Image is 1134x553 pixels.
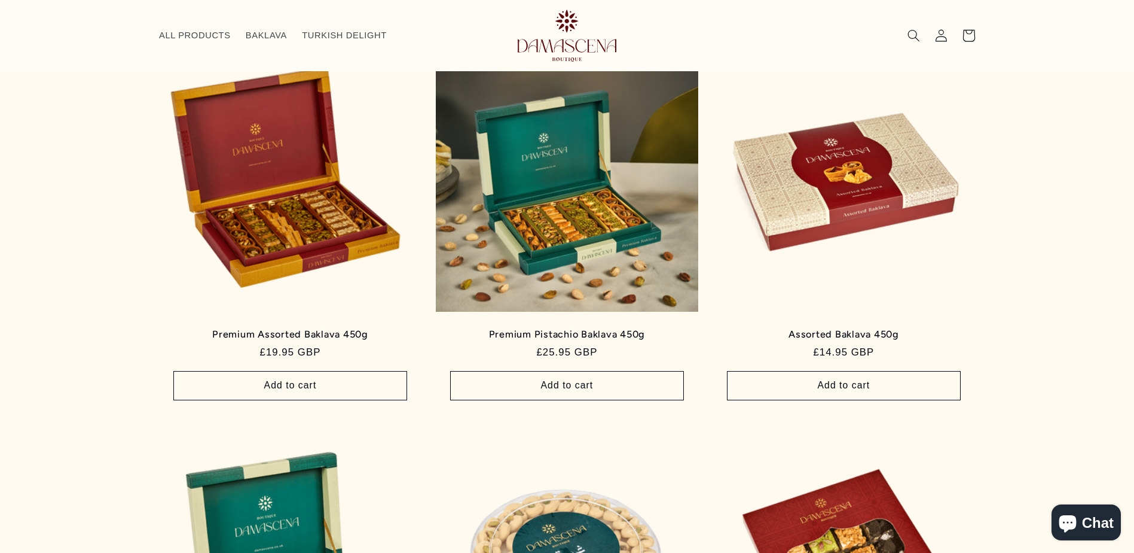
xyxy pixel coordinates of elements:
[900,22,927,49] summary: Search
[151,22,238,48] a: ALL PRODUCTS
[172,329,409,341] a: Premium Assorted Baklava 450g
[450,371,684,400] button: Add to cart
[448,329,686,341] a: Premium Pistachio Baklava 450g
[725,329,962,341] a: Assorted Baklava 450g
[727,371,961,400] button: Add to cart
[518,10,616,62] img: Damascena Boutique
[246,30,287,41] span: BAKLAVA
[295,22,395,48] a: TURKISH DELIGHT
[159,30,231,41] span: ALL PRODUCTS
[302,30,387,41] span: TURKISH DELIGHT
[238,22,294,48] a: BAKLAVA
[1048,505,1124,543] inbox-online-store-chat: Shopify online store chat
[173,371,407,400] button: Add to cart
[497,5,638,66] a: Damascena Boutique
